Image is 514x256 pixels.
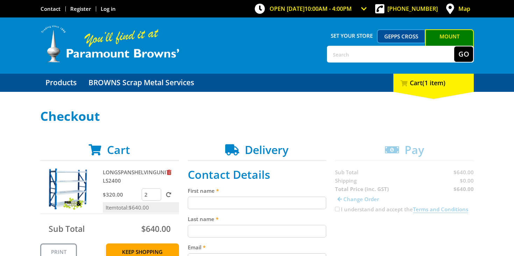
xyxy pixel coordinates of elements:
[245,142,288,157] span: Delivery
[141,223,171,234] span: $640.00
[188,197,327,209] input: Please enter your first name.
[40,74,82,92] a: Go to the Products page
[393,74,474,92] div: Cart
[49,223,85,234] span: Sub Total
[328,46,454,62] input: Search
[454,46,473,62] button: Go
[40,24,180,63] img: Paramount Browns'
[107,142,130,157] span: Cart
[70,5,91,12] a: Go to the registration page
[188,243,327,251] label: Email
[41,5,60,12] a: Go to the Contact page
[47,168,89,210] img: LONG SPAN SHELVING UNIT - LS2400
[40,109,474,123] h1: Checkout
[103,202,179,213] p: I tem tot al: $640 .00
[101,5,116,12] a: Log in
[103,168,165,185] p: LONG S PAN SH ELVING U NIT - LS2400
[327,29,377,42] span: Set your store
[83,74,199,92] a: Go to the BROWNS Scrap Metal Services page
[425,29,474,56] a: Mount [PERSON_NAME]
[305,5,352,13] span: 10:00am - 4:00pm
[270,5,352,13] span: OPEN [DATE]
[188,215,327,223] label: Last name
[188,168,327,181] h2: Contact Details
[377,29,426,43] a: Gepps Cross
[103,190,140,199] p: $320 .00
[167,169,171,176] a: Remove from cart
[188,225,327,237] input: Please enter your last name.
[188,186,327,195] label: First name
[422,79,445,87] span: (1 item)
